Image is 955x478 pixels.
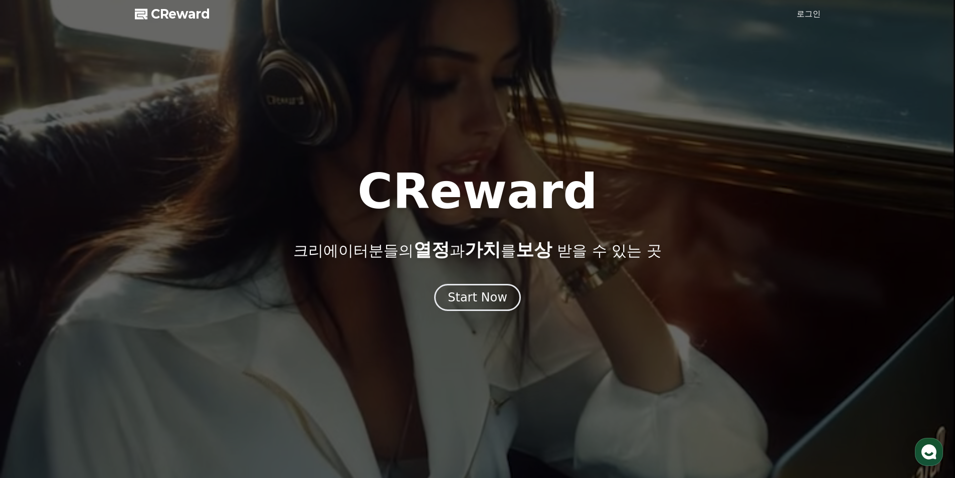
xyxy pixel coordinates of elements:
[155,333,167,341] span: 설정
[797,8,821,20] a: 로그인
[448,289,507,305] div: Start Now
[434,294,521,303] a: Start Now
[414,239,450,260] span: 열정
[293,240,661,260] p: 크리에이터분들의 과 를 받을 수 있는 곳
[3,318,66,343] a: 홈
[66,318,129,343] a: 대화
[151,6,210,22] span: CReward
[465,239,501,260] span: 가치
[92,334,104,342] span: 대화
[129,318,193,343] a: 설정
[516,239,552,260] span: 보상
[32,333,38,341] span: 홈
[357,168,598,216] h1: CReward
[135,6,210,22] a: CReward
[434,284,521,311] button: Start Now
